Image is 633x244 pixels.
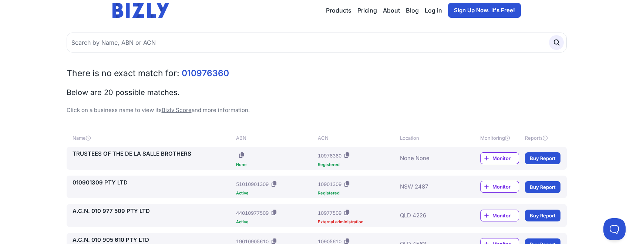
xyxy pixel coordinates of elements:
div: External administration [318,220,397,224]
a: 010901309 PTY LTD [73,179,233,187]
div: ACN [318,134,397,142]
a: TRUSTEES OF THE DE LA SALLE BROTHERS [73,150,233,158]
div: Active [236,220,315,224]
span: 010976360 [182,68,229,78]
div: NSW 2487 [400,179,458,196]
span: Monitor [492,212,519,219]
div: Location [400,134,458,142]
a: Monitor [480,181,519,193]
div: Monitoring [480,134,519,142]
div: 10977509 [318,209,341,217]
a: Pricing [357,6,377,15]
div: None None [400,150,458,167]
a: Bizly Score [162,106,192,113]
div: QLD 4226 [400,207,458,224]
button: Products [326,6,351,15]
div: 10901309 [318,180,341,188]
div: ABN [236,134,315,142]
div: 10976360 [318,152,341,159]
div: Registered [318,191,397,195]
a: Buy Report [525,152,560,164]
a: Blog [406,6,419,15]
div: 51010901309 [236,180,269,188]
div: Name [73,134,233,142]
div: Reports [525,134,560,142]
input: Search by Name, ABN or ACN [67,33,567,52]
a: Buy Report [525,181,560,193]
a: Monitor [480,152,519,164]
p: Click on a business name to view its and more information. [67,106,567,115]
div: None [236,163,315,167]
span: There is no exact match for: [67,68,179,78]
span: Monitor [492,155,519,162]
a: Log in [425,6,442,15]
span: Monitor [492,183,519,190]
div: 44010977509 [236,209,269,217]
iframe: Toggle Customer Support [603,218,626,240]
a: Sign Up Now. It's Free! [448,3,521,18]
div: Registered [318,163,397,167]
div: Active [236,191,315,195]
a: Monitor [480,210,519,221]
span: Below are 20 possible matches. [67,88,180,97]
a: A.C.N. 010 977 509 PTY LTD [73,207,233,216]
a: Buy Report [525,210,560,221]
a: About [383,6,400,15]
